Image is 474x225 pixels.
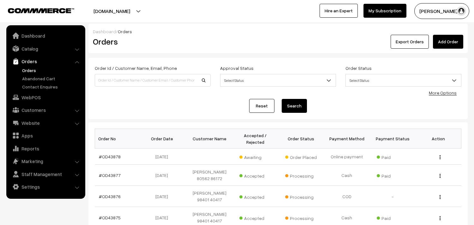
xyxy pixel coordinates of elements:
td: [DATE] [141,186,187,207]
td: - [370,186,416,207]
img: COMMMERCE [8,8,74,13]
span: Select Status [220,74,336,87]
a: #OD43877 [99,173,121,178]
td: [PERSON_NAME] 98401 40417 [187,186,232,207]
a: Hire an Expert [320,4,358,18]
a: Abandoned Cart [21,75,83,82]
th: Order Status [278,129,324,149]
a: Orders [21,67,83,74]
a: COMMMERCE [8,6,63,14]
td: [DATE] [141,149,187,165]
span: Select Status [220,75,336,86]
a: Catalog [8,43,83,54]
th: Payment Status [370,129,416,149]
a: Apps [8,130,83,141]
span: Processing [285,192,317,200]
a: Contact Enquires [21,83,83,90]
input: Order Id / Customer Name / Customer Email / Customer Phone [95,74,211,87]
td: Online payment [324,149,370,165]
span: Select Status [346,75,461,86]
th: Action [416,129,461,149]
td: [PERSON_NAME] 80562 86172 [187,165,232,186]
img: Menu [440,195,441,199]
a: Marketing [8,155,83,167]
a: My Subscription [363,4,406,18]
td: COD [324,186,370,207]
h2: Orders [93,37,210,46]
a: #OD43878 [99,154,121,159]
img: Menu [440,174,441,178]
img: Menu [440,155,441,159]
a: #OD43876 [99,194,121,199]
span: Awaiting [239,152,271,161]
button: Export Orders [391,35,429,49]
th: Order Date [141,129,187,149]
button: [PERSON_NAME] s… [414,3,469,19]
a: Staff Management [8,168,83,180]
div: / [93,28,463,35]
button: [DOMAIN_NAME] [71,3,152,19]
th: Payment Method [324,129,370,149]
a: Reports [8,143,83,154]
span: Order Placed [285,152,317,161]
label: Approval Status [220,65,254,71]
a: Orders [8,56,83,67]
a: More Options [429,90,457,95]
label: Order Id / Customer Name, Email, Phone [95,65,177,71]
th: Customer Name [187,129,232,149]
span: Paid [377,152,408,161]
span: Processing [285,213,317,222]
img: user [457,6,466,16]
a: Add Order [433,35,463,49]
span: Select Status [345,74,461,87]
a: WebPOS [8,92,83,103]
button: Search [282,99,307,113]
a: Dashboard [93,29,116,34]
span: Accepted [239,192,271,200]
a: Customers [8,104,83,116]
a: Settings [8,181,83,192]
span: Paid [377,213,408,222]
a: Dashboard [8,30,83,41]
span: Paid [377,171,408,179]
span: Accepted [239,171,271,179]
td: [DATE] [141,165,187,186]
a: #OD43875 [99,215,121,220]
img: Menu [440,216,441,220]
a: Reset [249,99,274,113]
label: Order Status [345,65,372,71]
td: Cash [324,165,370,186]
span: Processing [285,171,317,179]
a: Website [8,117,83,129]
span: Orders [118,29,132,34]
th: Order No [95,129,141,149]
span: Accepted [239,213,271,222]
th: Accepted / Rejected [232,129,278,149]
